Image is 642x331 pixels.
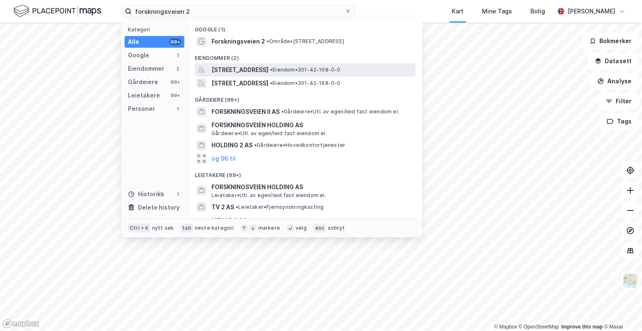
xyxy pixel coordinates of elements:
div: velg [296,225,307,231]
button: og 96 til [211,154,236,164]
span: • [254,142,257,148]
div: 99+ [169,79,181,85]
a: Mapbox homepage [3,319,39,328]
div: Kategori [128,26,184,33]
div: Gårdeiere [128,77,158,87]
div: 99+ [169,38,181,45]
div: Google (1) [188,20,422,35]
div: 99+ [169,92,181,99]
a: Mapbox [494,324,517,330]
button: Tags [600,113,639,130]
div: 2 [174,65,181,72]
div: tab [181,224,193,232]
div: Mine Tags [482,6,512,16]
div: markere [258,225,280,231]
span: [STREET_ADDRESS] [211,65,268,75]
div: Alle [128,37,139,47]
div: Gårdeiere (99+) [188,90,422,105]
button: Analyse [590,73,639,90]
a: Improve this map [561,324,603,330]
div: avbryt [328,225,345,231]
span: Leietaker • Fjernsynskringkasting [236,204,324,210]
div: Ctrl + k [128,224,150,232]
span: Eiendom • 301-42-168-0-0 [270,67,341,73]
div: Historikk [128,189,164,199]
span: Forskningsveien 2 [211,36,265,46]
div: Eiendommer [128,64,164,74]
div: Kart [452,6,464,16]
span: • [281,108,284,115]
span: FORSKNINGSVEIEN HOLDING AS [211,182,412,192]
span: [STREET_ADDRESS] [211,78,268,88]
span: TV 2 AS [211,202,234,212]
span: Område • [STREET_ADDRESS] [267,38,344,45]
span: FORSKNINGSVEIEN HOLDING AS [211,120,412,130]
input: Søk på adresse, matrikkel, gårdeiere, leietakere eller personer [132,5,345,18]
img: logo.f888ab2527a4732fd821a326f86c7f29.svg [13,4,101,18]
div: 1 [174,105,181,112]
span: • [267,38,269,44]
button: Bokmerker [582,33,639,49]
div: 1 [174,52,181,59]
span: Gårdeiere • Hovedkontortjenester [254,142,345,149]
span: • [270,80,273,86]
div: [PERSON_NAME] [568,6,615,16]
div: esc [313,224,326,232]
div: Google [128,50,149,60]
button: Filter [599,93,639,110]
div: Bolig [530,6,545,16]
div: Personer [128,104,155,114]
div: 1 [174,191,181,198]
div: Kontrollprogram for chat [600,291,642,331]
span: MEHAR 2 AS [211,216,412,226]
a: OpenStreetMap [519,324,559,330]
div: Eiendommer (2) [188,48,422,63]
span: Eiendom • 301-42-168-0-0 [270,80,341,87]
div: neste kategori [195,225,234,231]
button: Datasett [588,53,639,69]
span: Leietaker • Utl. av egen/leid fast eiendom el. [211,192,326,199]
div: Leietakere [128,90,160,100]
span: HOLDING 2 AS [211,140,252,150]
span: • [236,204,238,210]
img: Z [622,273,638,289]
span: FORSKNINGSVEIEN II AS [211,107,280,117]
span: • [270,67,273,73]
iframe: Chat Widget [600,291,642,331]
span: Gårdeiere • Utl. av egen/leid fast eiendom el. [211,130,327,137]
div: Delete history [138,203,180,213]
div: Leietakere (99+) [188,165,422,180]
span: Gårdeiere • Utl. av egen/leid fast eiendom el. [281,108,399,115]
div: nytt søk [152,225,174,231]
